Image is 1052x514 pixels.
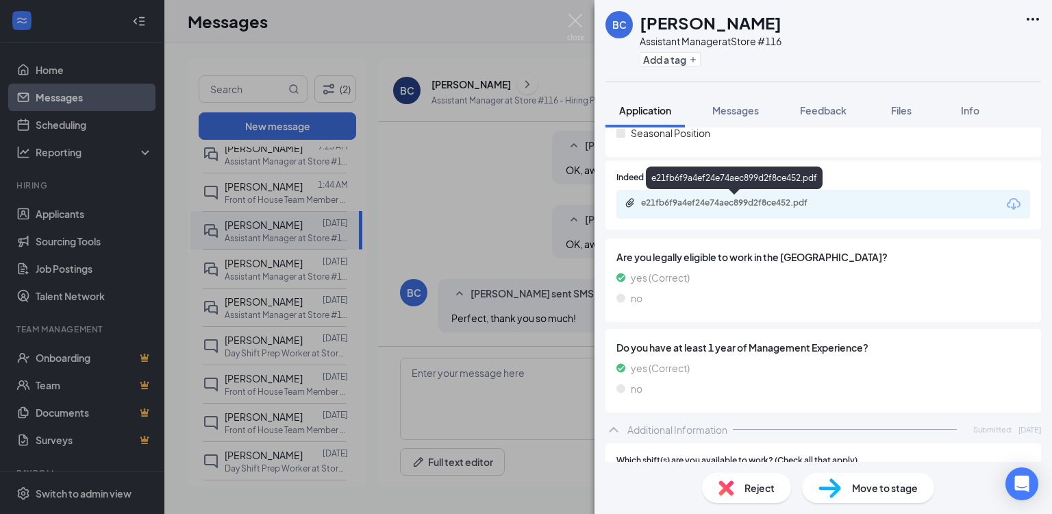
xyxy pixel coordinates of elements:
[616,249,1030,265] span: Are you legally eligible to work in the [GEOGRAPHIC_DATA]?
[973,424,1013,435] span: Submitted:
[625,197,636,208] svg: Paperclip
[1005,196,1022,212] svg: Download
[852,480,918,495] span: Move to stage
[744,480,775,495] span: Reject
[640,52,701,66] button: PlusAdd a tag
[619,104,671,117] span: Application
[627,423,727,437] div: Additional Information
[1005,467,1038,500] div: Open Intercom Messenger
[646,167,823,189] div: e21fb6f9a4ef24e74aec899d2f8ce452.pdf
[631,291,642,306] span: no
[631,270,690,285] span: yes (Correct)
[631,360,690,376] span: yes (Correct)
[641,197,833,208] div: e21fb6f9a4ef24e74aec899d2f8ce452.pdf
[712,104,759,117] span: Messages
[631,125,710,140] span: Seasonal Position
[616,340,1030,355] span: Do you have at least 1 year of Management Experience?
[640,11,781,34] h1: [PERSON_NAME]
[631,381,642,396] span: no
[961,104,979,117] span: Info
[1018,424,1041,435] span: [DATE]
[640,34,781,48] div: Assistant Manager at Store #116
[1025,11,1041,27] svg: Ellipses
[612,18,627,32] div: BC
[616,171,677,184] span: Indeed Resume
[605,421,622,438] svg: ChevronUp
[689,56,697,64] svg: Plus
[800,104,847,117] span: Feedback
[891,104,912,117] span: Files
[616,454,857,467] span: Which shift(s) are you available to work? (Check all that apply)
[625,197,847,210] a: Paperclipe21fb6f9a4ef24e74aec899d2f8ce452.pdf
